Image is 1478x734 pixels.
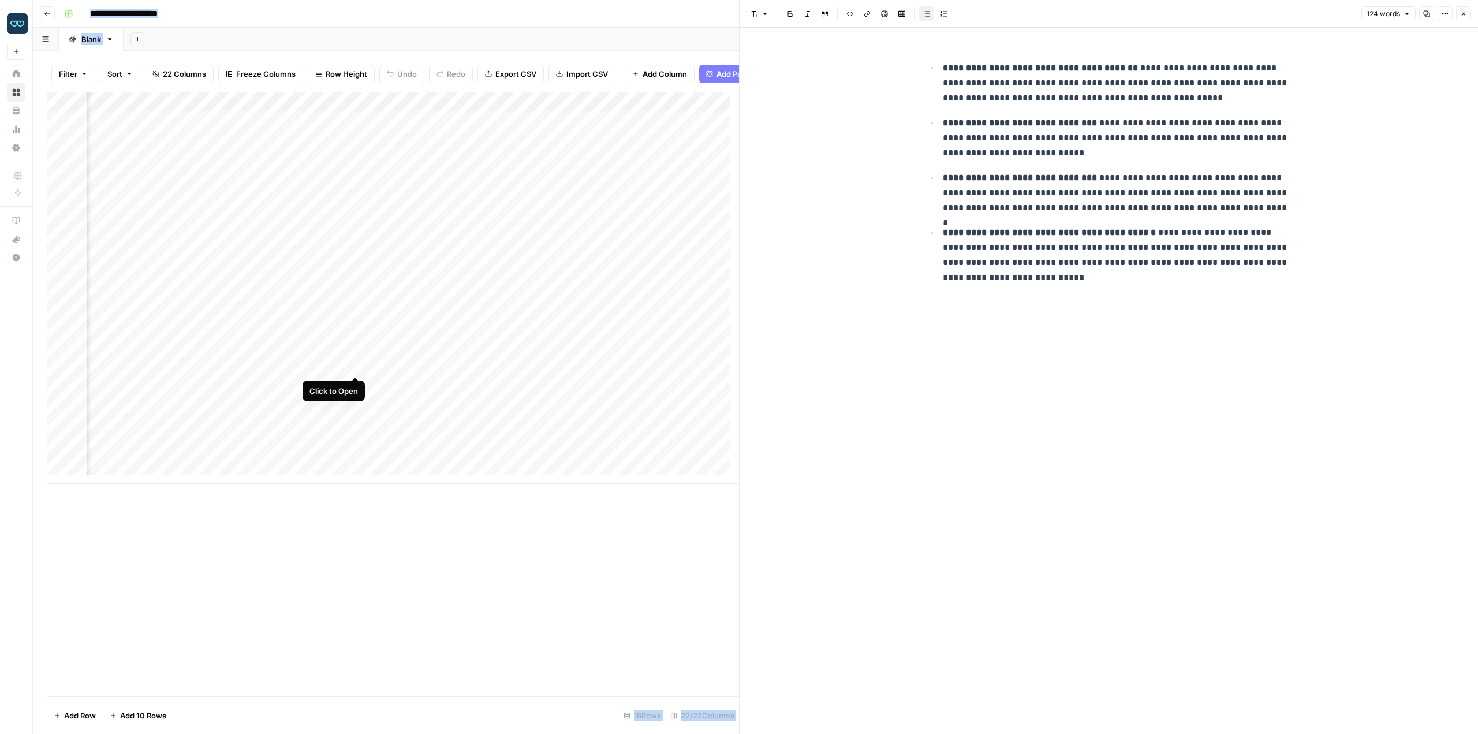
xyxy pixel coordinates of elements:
[163,68,206,80] span: 22 Columns
[716,68,779,80] span: Add Power Agent
[379,65,424,83] button: Undo
[548,65,615,83] button: Import CSV
[7,139,25,157] a: Settings
[699,65,786,83] button: Add Power Agent
[495,68,536,80] span: Export CSV
[7,83,25,102] a: Browse
[429,65,473,83] button: Redo
[7,102,25,120] a: Your Data
[236,68,296,80] span: Freeze Columns
[326,68,367,80] span: Row Height
[218,65,303,83] button: Freeze Columns
[397,68,417,80] span: Undo
[1361,6,1416,21] button: 124 words
[103,706,173,725] button: Add 10 Rows
[566,68,608,80] span: Import CSV
[7,120,25,139] a: Usage
[64,710,96,721] span: Add Row
[625,65,695,83] button: Add Column
[7,248,25,267] button: Help + Support
[666,706,739,725] div: 22/22 Columns
[47,706,103,725] button: Add Row
[447,68,465,80] span: Redo
[120,710,166,721] span: Add 10 Rows
[619,706,666,725] div: 18 Rows
[308,65,375,83] button: Row Height
[145,65,214,83] button: 22 Columns
[7,230,25,248] button: What's new?
[7,65,25,83] a: Home
[107,68,122,80] span: Sort
[7,13,28,34] img: Zola Inc Logo
[8,230,25,248] div: What's new?
[51,65,95,83] button: Filter
[7,211,25,230] a: AirOps Academy
[59,68,77,80] span: Filter
[477,65,544,83] button: Export CSV
[643,68,687,80] span: Add Column
[7,9,25,38] button: Workspace: Zola Inc
[59,28,124,51] a: Blank
[1367,9,1400,19] span: 124 words
[309,385,358,397] div: Click to Open
[81,33,101,45] div: Blank
[100,65,140,83] button: Sort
